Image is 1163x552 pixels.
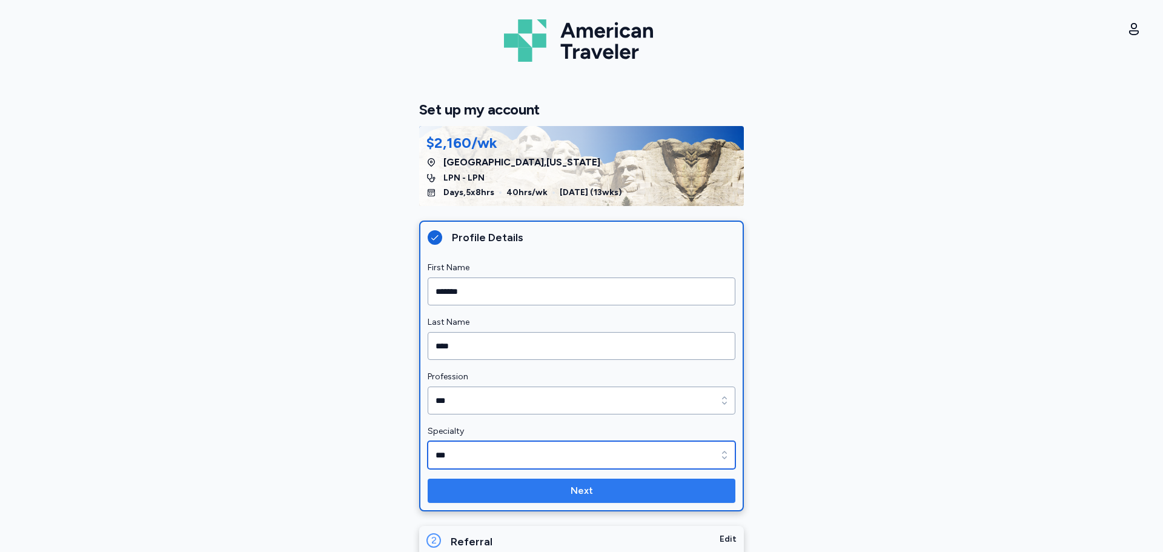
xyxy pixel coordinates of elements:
div: $2,160/wk [426,133,497,153]
span: Next [571,484,593,498]
div: Edit [720,533,737,550]
span: Days , 5 x 8 hrs [443,187,494,199]
label: Last Name [428,315,735,330]
div: Profile Details [452,229,735,246]
span: [GEOGRAPHIC_DATA] , [US_STATE] [443,155,600,170]
img: Logo [504,15,659,67]
input: First Name [428,278,735,305]
span: [DATE] ( 13 wks) [560,187,622,199]
div: Referral [451,533,720,550]
span: 40 hrs/wk [506,187,548,199]
label: First Name [428,261,735,275]
input: Last Name [428,332,735,360]
div: 2 [426,533,441,548]
label: Specialty [428,424,735,439]
label: Profession [428,370,735,384]
h1: Set up my account [419,101,744,119]
span: LPN - LPN [443,172,485,184]
button: Next [428,479,735,503]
